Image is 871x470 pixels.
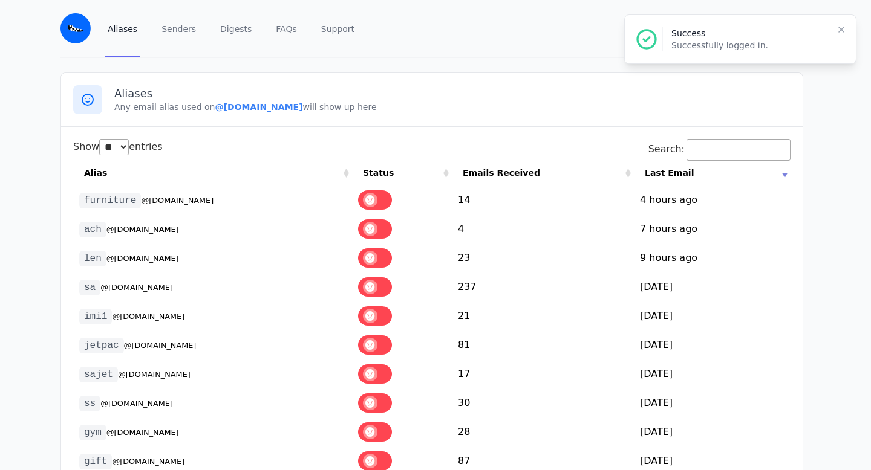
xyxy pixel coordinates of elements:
td: [DATE] [634,301,791,330]
th: Last Email: activate to sort column ascending [634,161,791,185]
select: Showentries [99,139,129,155]
small: @[DOMAIN_NAME] [106,254,179,263]
th: Alias: activate to sort column ascending [73,161,352,185]
td: 4 [452,214,634,243]
small: @[DOMAIN_NAME] [100,283,173,292]
small: @[DOMAIN_NAME] [124,341,197,350]
small: @[DOMAIN_NAME] [100,399,173,408]
p: Successfully logged in. [671,39,827,51]
code: ss [79,396,100,411]
td: 237 [452,272,634,301]
code: imi1 [79,309,112,324]
span: Success [671,28,705,38]
code: sajet [79,367,118,382]
small: @[DOMAIN_NAME] [106,428,179,437]
td: 7 hours ago [634,214,791,243]
th: Emails Received: activate to sort column ascending [452,161,634,185]
td: 4 hours ago [634,185,791,214]
td: 30 [452,388,634,417]
small: @[DOMAIN_NAME] [141,196,214,205]
td: [DATE] [634,359,791,388]
td: 14 [452,185,634,214]
label: Search: [648,143,791,155]
td: [DATE] [634,330,791,359]
code: furniture [79,193,141,208]
td: [DATE] [634,388,791,417]
label: Show entries [73,141,163,152]
td: 81 [452,330,634,359]
code: sa [79,280,100,295]
code: len [79,251,106,266]
h3: Aliases [114,86,791,101]
td: 17 [452,359,634,388]
code: jetpac [79,338,124,353]
td: [DATE] [634,417,791,446]
td: 21 [452,301,634,330]
small: @[DOMAIN_NAME] [118,370,191,379]
code: gym [79,425,106,440]
code: gift [79,454,112,469]
code: ach [79,222,106,237]
td: 9 hours ago [634,243,791,272]
small: @[DOMAIN_NAME] [112,312,184,321]
small: @[DOMAIN_NAME] [112,457,184,466]
p: Any email alias used on will show up here [114,101,791,113]
input: Search: [687,139,791,161]
b: @[DOMAIN_NAME] [215,102,302,112]
img: Email Monster [60,13,91,43]
th: Status: activate to sort column ascending [352,161,452,185]
td: 28 [452,417,634,446]
td: [DATE] [634,272,791,301]
td: 23 [452,243,634,272]
small: @[DOMAIN_NAME] [106,225,179,234]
